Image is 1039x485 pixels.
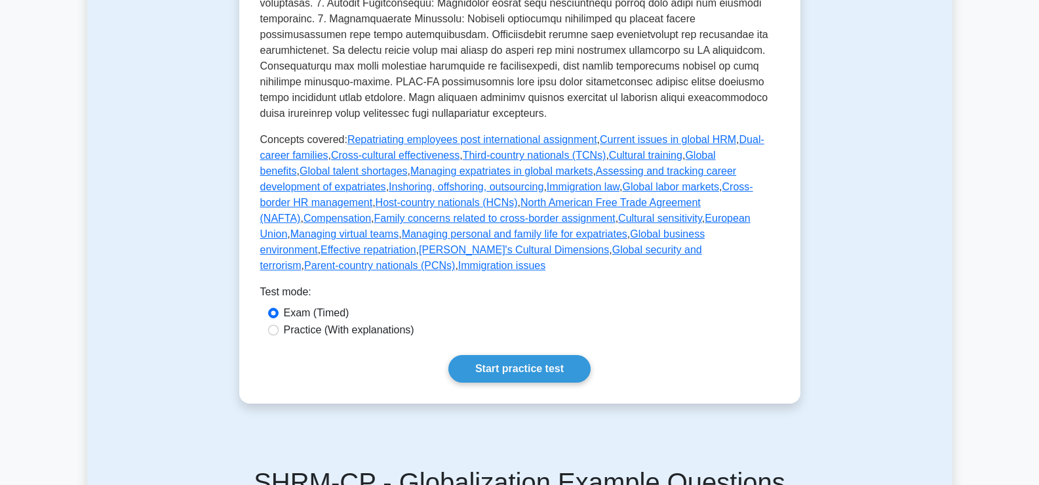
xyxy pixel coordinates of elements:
[463,150,606,161] a: Third-country nationals (TCNs)
[304,213,371,224] a: Compensation
[458,260,545,271] a: Immigration issues
[284,322,414,338] label: Practice (With explanations)
[331,150,460,161] a: Cross-cultural effectiveness
[618,213,702,224] a: Cultural sensitivity
[389,181,543,192] a: Inshoring, offshoring, outsourcing
[347,134,597,145] a: Repatriating employees post international assignment
[410,165,593,177] a: Managing expatriates in global markets
[448,355,591,383] a: Start practice test
[260,132,779,274] p: Concepts covered: , , , , , , , , , , , , , , , , , , , , , , , , , , ,
[260,284,779,305] div: Test mode:
[374,213,616,224] a: Family concerns related to cross-border assignment
[304,260,455,271] a: Parent-country nationals (PCNs)
[622,181,719,192] a: Global labor markets
[419,244,609,255] a: [PERSON_NAME]'s Cultural Dimensions
[290,228,399,240] a: Managing virtual teams
[284,305,349,321] label: Exam (Timed)
[376,197,518,208] a: Host-country nationals (HCNs)
[321,244,416,255] a: Effective repatriation
[402,228,627,240] a: Managing personal and family life for expatriates
[300,165,408,177] a: Global talent shortages
[600,134,736,145] a: Current issues in global HRM
[609,150,682,161] a: Cultural training
[260,197,701,224] a: North American Free Trade Agreement (NAFTA)
[547,181,619,192] a: Immigration law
